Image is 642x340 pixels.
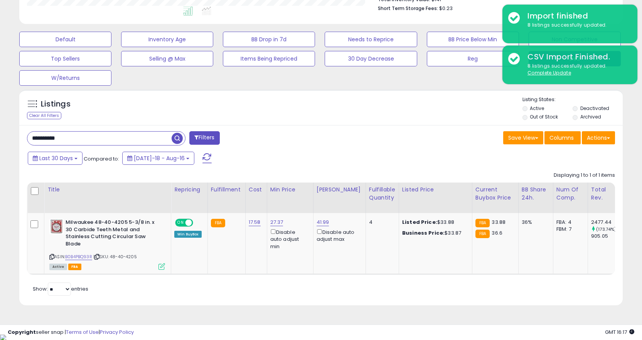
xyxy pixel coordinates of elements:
button: Last 30 Days [28,152,83,165]
label: Active [530,105,544,112]
b: Listed Price: [402,218,437,226]
button: Items Being Repriced [223,51,315,66]
a: 27.37 [270,218,283,226]
button: Selling @ Max [121,51,213,66]
button: Columns [544,131,581,144]
div: Repricing [174,186,204,194]
button: Actions [582,131,615,144]
div: Current Buybox Price [475,186,515,202]
small: (173.74%) [596,226,616,232]
div: Min Price [270,186,310,194]
button: Filters [189,131,219,145]
b: Short Term Storage Fees: [378,5,438,12]
div: $33.87 [402,230,466,237]
div: $33.88 [402,219,466,226]
small: FBA [211,219,225,227]
span: 33.88 [492,218,506,226]
b: Milwaukee 48-40-4205 5-3/8 in. x 30 Carbide Teeth Metal and Stainless Cutting Circular Saw Blade [66,219,159,249]
span: OFF [192,220,204,226]
div: 905.05 [591,233,622,240]
span: $0.23 [439,5,453,12]
div: 8 listings successfully updated. [522,63,632,77]
span: 36.6 [492,229,502,237]
h5: Listings [41,99,71,110]
span: ON [176,220,185,226]
span: Columns [549,134,574,142]
span: Show: entries [33,285,88,293]
span: Last 30 Days [39,154,73,162]
div: Disable auto adjust max [317,228,360,243]
span: FBA [68,264,81,270]
div: ASIN: [49,219,165,269]
strong: Copyright [8,328,36,336]
small: FBA [475,230,490,238]
button: Top Sellers [19,51,111,66]
label: Out of Stock [530,113,558,120]
a: 17.58 [249,218,261,226]
b: Business Price: [402,229,445,237]
p: Listing States: [522,96,623,103]
button: BB Price Below Min [427,32,519,47]
button: Inventory Age [121,32,213,47]
div: Num of Comp. [556,186,585,202]
span: All listings currently available for purchase on Amazon [49,264,67,270]
img: 41aD+pJ1kKL._SL40_.jpg [49,219,64,234]
button: Default [19,32,111,47]
button: Reg [427,51,519,66]
span: 2025-09-16 16:17 GMT [605,328,634,336]
span: [DATE]-18 - Aug-16 [134,154,185,162]
a: 41.99 [317,218,329,226]
div: 36% [522,219,547,226]
button: [DATE]-18 - Aug-16 [122,152,194,165]
div: Clear All Filters [27,112,61,119]
div: Displaying 1 to 1 of 1 items [554,172,615,179]
div: Listed Price [402,186,469,194]
div: Title [47,186,168,194]
a: Terms of Use [66,328,99,336]
button: 30 Day Decrease [325,51,417,66]
div: Total Rev. [591,186,619,202]
button: Save View [503,131,543,144]
div: Cost [249,186,264,194]
div: 4 [369,219,393,226]
div: Fulfillment [211,186,242,194]
span: Compared to: [84,155,119,162]
div: CSV Import Finished. [522,51,632,63]
div: seller snap | | [8,329,134,336]
div: BB Share 24h. [522,186,550,202]
div: 2477.44 [591,219,622,226]
div: FBM: 7 [556,226,582,233]
button: Needs to Reprice [325,32,417,47]
div: [PERSON_NAME] [317,186,362,194]
button: BB Drop in 7d [223,32,315,47]
div: Fulfillable Quantity [369,186,396,202]
div: FBA: 4 [556,219,582,226]
label: Archived [580,113,601,120]
u: Complete Update [527,69,571,76]
label: Deactivated [580,105,609,112]
div: Import finished [522,10,632,22]
a: Privacy Policy [100,328,134,336]
div: Disable auto adjust min [270,228,307,250]
div: 8 listings successfully updated. [522,22,632,29]
div: Win BuyBox [174,231,202,238]
span: | SKU: 48-40-4205 [93,254,137,260]
button: W/Returns [19,70,111,86]
a: B0B4PBQ93R [65,254,92,260]
small: FBA [475,219,490,227]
